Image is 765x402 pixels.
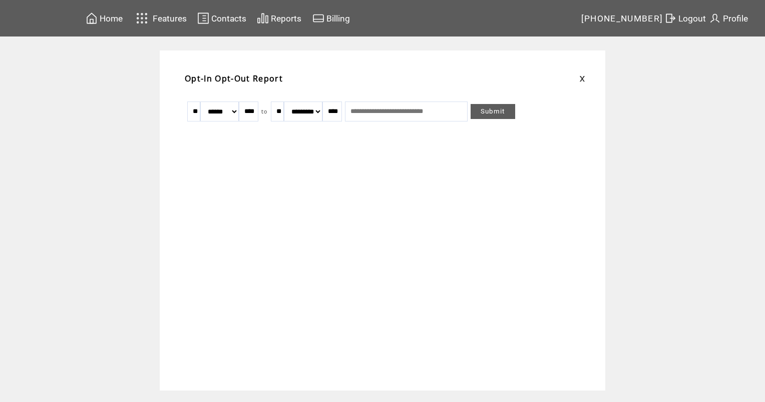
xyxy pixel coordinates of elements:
span: Features [153,13,187,23]
span: Reports [271,13,301,23]
span: Opt-In Opt-Out Report [185,73,283,84]
a: Profile [707,10,749,26]
a: Home [84,10,124,26]
img: profile.svg [709,12,721,24]
span: Profile [723,13,748,23]
a: Submit [471,104,515,119]
img: features.svg [133,10,151,26]
span: Home [100,13,123,23]
img: contacts.svg [197,12,209,24]
span: Billing [326,13,350,23]
a: Billing [311,10,351,26]
img: exit.svg [664,12,676,24]
img: creidtcard.svg [312,12,324,24]
span: [PHONE_NUMBER] [581,13,663,23]
a: Logout [663,10,707,26]
img: chart.svg [257,12,269,24]
span: to [261,108,268,115]
a: Reports [255,10,303,26]
span: Logout [678,13,706,23]
a: Features [132,8,188,28]
img: home.svg [86,12,98,24]
span: Contacts [211,13,246,23]
a: Contacts [196,10,248,26]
